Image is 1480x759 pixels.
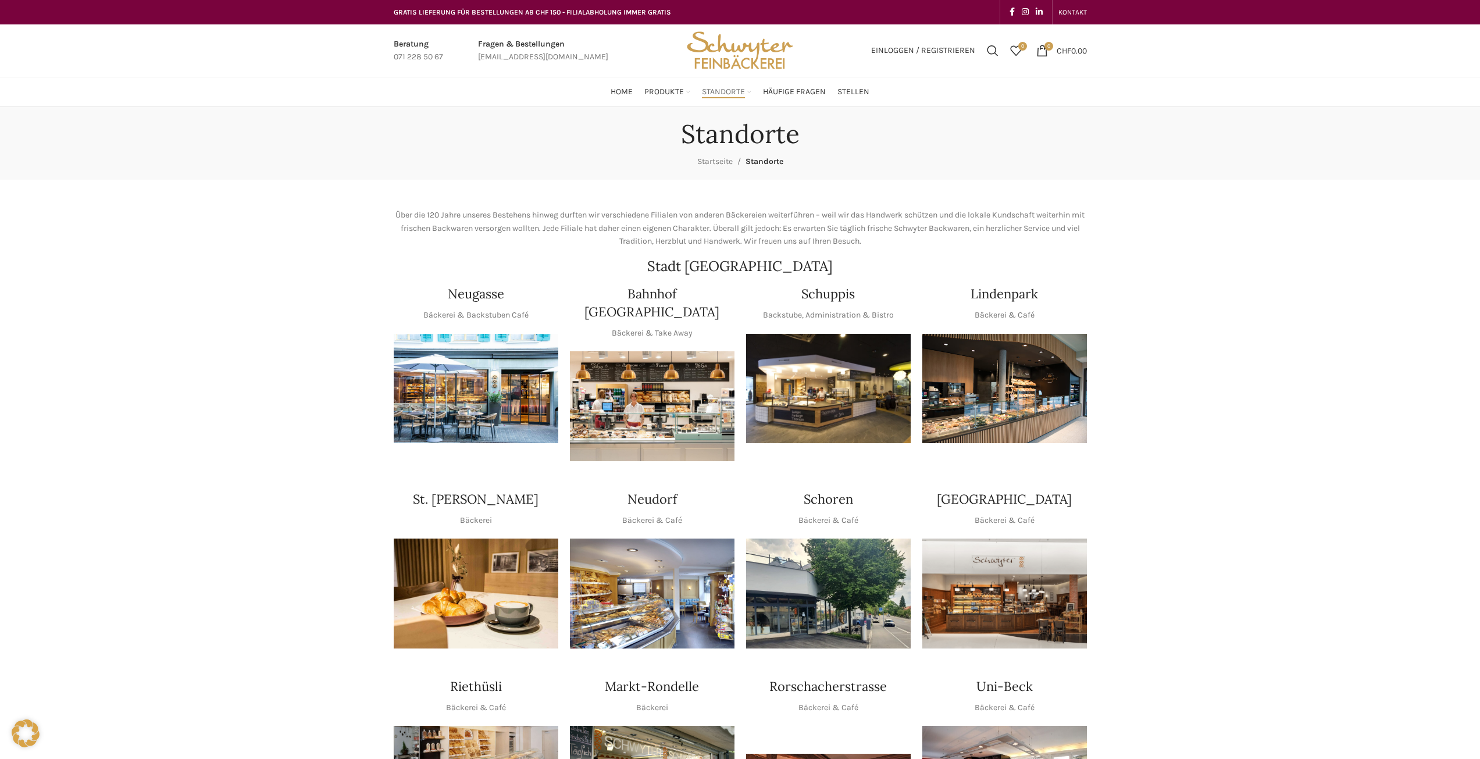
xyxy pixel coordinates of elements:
a: Instagram social link [1018,4,1032,20]
div: 1 / 1 [570,539,734,648]
bdi: 0.00 [1057,45,1087,55]
h2: Stadt [GEOGRAPHIC_DATA] [394,259,1087,273]
h4: Schuppis [801,285,855,303]
div: Main navigation [388,80,1093,104]
h4: Markt-Rondelle [605,678,699,696]
span: 0 [1044,42,1053,51]
a: Infobox link [478,38,608,64]
h4: Lindenpark [971,285,1038,303]
div: 1 / 1 [570,351,734,461]
div: 1 / 1 [394,334,558,444]
a: Home [611,80,633,104]
img: 150130-Schwyter-013 [746,334,911,444]
a: Häufige Fragen [763,80,826,104]
p: Bäckerei & Café [622,514,682,527]
h4: [GEOGRAPHIC_DATA] [937,490,1072,508]
p: Über die 120 Jahre unseres Bestehens hinweg durften wir verschiedene Filialen von anderen Bäckere... [394,209,1087,248]
div: 1 / 1 [746,539,911,648]
p: Bäckerei & Café [798,701,858,714]
div: 1 / 1 [746,334,911,444]
p: Bäckerei & Take Away [612,327,693,340]
h4: St. [PERSON_NAME] [413,490,538,508]
div: 1 / 1 [922,334,1087,444]
h4: Schoren [804,490,853,508]
p: Bäckerei & Café [798,514,858,527]
img: Bahnhof St. Gallen [570,351,734,461]
a: 0 [1004,39,1028,62]
p: Bäckerei & Backstuben Café [423,309,529,322]
h4: Bahnhof [GEOGRAPHIC_DATA] [570,285,734,321]
span: GRATIS LIEFERUNG FÜR BESTELLUNGEN AB CHF 150 - FILIALABHOLUNG IMMER GRATIS [394,8,671,16]
span: Stellen [837,87,869,98]
a: Linkedin social link [1032,4,1046,20]
div: 1 / 1 [394,539,558,648]
img: Neudorf_1 [570,539,734,648]
h4: Uni-Beck [976,678,1033,696]
span: Standorte [702,87,745,98]
span: Standorte [746,156,783,166]
div: Secondary navigation [1053,1,1093,24]
span: KONTAKT [1058,8,1087,16]
a: KONTAKT [1058,1,1087,24]
a: 0 CHF0.00 [1030,39,1093,62]
h4: Riethüsli [450,678,502,696]
img: schwyter-23 [394,539,558,648]
a: Stellen [837,80,869,104]
h4: Rorschacherstrasse [769,678,887,696]
p: Bäckerei & Café [446,701,506,714]
span: Produkte [644,87,684,98]
img: 017-e1571925257345 [922,334,1087,444]
img: Schwyter-1800x900 [922,539,1087,648]
span: CHF [1057,45,1071,55]
a: Facebook social link [1006,4,1018,20]
h1: Standorte [681,119,800,149]
p: Bäckerei [460,514,492,527]
a: Suchen [981,39,1004,62]
img: Neugasse [394,334,558,444]
p: Bäckerei & Café [975,701,1035,714]
span: 0 [1018,42,1027,51]
p: Backstube, Administration & Bistro [763,309,894,322]
a: Site logo [683,45,797,55]
p: Bäckerei [636,701,668,714]
span: Häufige Fragen [763,87,826,98]
span: Home [611,87,633,98]
a: Infobox link [394,38,443,64]
h4: Neugasse [448,285,504,303]
img: 0842cc03-b884-43c1-a0c9-0889ef9087d6 copy [746,539,911,648]
a: Produkte [644,80,690,104]
a: Standorte [702,80,751,104]
img: Bäckerei Schwyter [683,24,797,77]
p: Bäckerei & Café [975,309,1035,322]
h4: Neudorf [627,490,677,508]
a: Einloggen / Registrieren [865,39,981,62]
span: Einloggen / Registrieren [871,47,975,55]
div: 1 / 1 [922,539,1087,648]
p: Bäckerei & Café [975,514,1035,527]
div: Meine Wunschliste [1004,39,1028,62]
a: Startseite [697,156,733,166]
